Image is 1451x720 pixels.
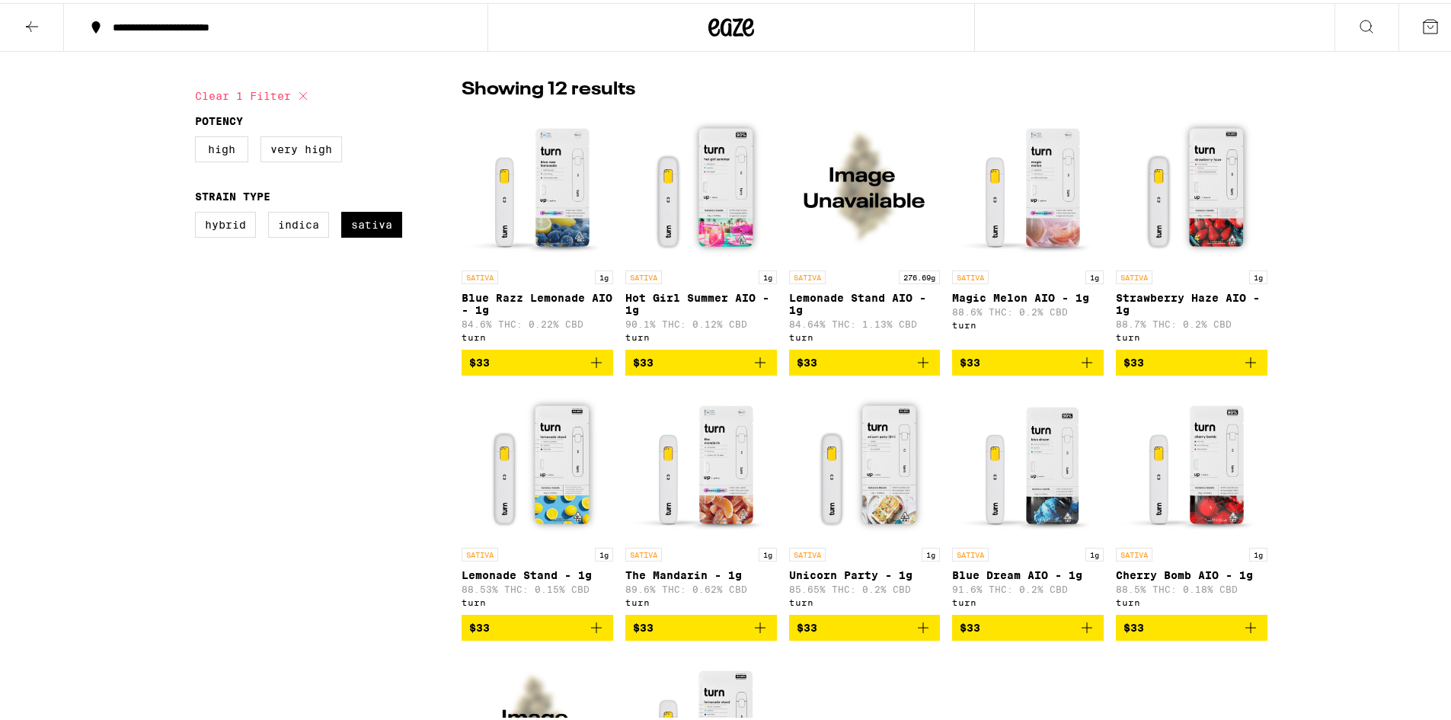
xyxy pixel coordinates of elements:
p: Lemonade Stand AIO - 1g [789,289,941,313]
div: turn [789,329,941,339]
a: Open page for Magic Melon AIO - 1g from turn [952,107,1104,347]
p: SATIVA [625,545,662,558]
p: SATIVA [625,267,662,281]
div: turn [952,317,1104,327]
label: Hybrid [195,209,256,235]
span: $33 [960,619,980,631]
button: Add to bag [625,612,777,638]
p: 88.6% THC: 0.2% CBD [952,304,1104,314]
span: $33 [633,619,654,631]
legend: Strain Type [195,187,270,200]
button: Add to bag [789,347,941,373]
div: turn [1116,329,1267,339]
p: SATIVA [952,267,989,281]
span: $33 [1123,354,1144,366]
button: Add to bag [625,347,777,373]
p: 91.6% THC: 0.2% CBD [952,581,1104,591]
img: turn - Unicorn Party - 1g [789,385,941,537]
p: SATIVA [789,545,826,558]
div: turn [1116,594,1267,604]
div: turn [462,594,613,604]
legend: Potency [195,112,243,124]
p: 1g [759,545,777,558]
span: $33 [633,354,654,366]
p: Cherry Bomb AIO - 1g [1116,566,1267,578]
img: turn - Cherry Bomb AIO - 1g [1116,385,1267,537]
a: Open page for The Mandarin - 1g from turn [625,385,777,612]
p: 1g [1085,267,1104,281]
button: Clear 1 filter [195,74,312,112]
div: turn [952,594,1104,604]
span: $33 [797,354,817,366]
p: 276.69g [899,267,940,281]
p: 1g [595,267,613,281]
div: turn [789,594,941,604]
a: Open page for Cherry Bomb AIO - 1g from turn [1116,385,1267,612]
a: Open page for Lemonade Stand - 1g from turn [462,385,613,612]
div: turn [625,329,777,339]
p: 84.64% THC: 1.13% CBD [789,316,941,326]
p: Unicorn Party - 1g [789,566,941,578]
p: SATIVA [1116,545,1152,558]
p: Strawberry Haze AIO - 1g [1116,289,1267,313]
p: SATIVA [462,267,498,281]
label: Sativa [341,209,402,235]
p: SATIVA [462,545,498,558]
p: SATIVA [789,267,826,281]
p: 84.6% THC: 0.22% CBD [462,316,613,326]
p: 1g [759,267,777,281]
p: 85.65% THC: 0.2% CBD [789,581,941,591]
button: Add to bag [952,612,1104,638]
a: Open page for Hot Girl Summer AIO - 1g from turn [625,107,777,347]
button: Add to bag [1116,347,1267,373]
p: 88.53% THC: 0.15% CBD [462,581,613,591]
img: turn - The Mandarin - 1g [625,385,777,537]
a: Open page for Strawberry Haze AIO - 1g from turn [1116,107,1267,347]
button: Add to bag [1116,612,1267,638]
a: Open page for Blue Dream AIO - 1g from turn [952,385,1104,612]
label: Very High [260,133,342,159]
span: $33 [797,619,817,631]
img: turn - Magic Melon AIO - 1g [952,107,1104,260]
p: Lemonade Stand - 1g [462,566,613,578]
img: turn - Blue Razz Lemonade AIO - 1g [462,107,613,260]
p: Blue Razz Lemonade AIO - 1g [462,289,613,313]
span: $33 [1123,619,1144,631]
img: turn - Hot Girl Summer AIO - 1g [625,107,777,260]
p: Hot Girl Summer AIO - 1g [625,289,777,313]
p: Blue Dream AIO - 1g [952,566,1104,578]
a: Open page for Blue Razz Lemonade AIO - 1g from turn [462,107,613,347]
p: Magic Melon AIO - 1g [952,289,1104,301]
button: Add to bag [462,347,613,373]
button: Add to bag [789,612,941,638]
p: 1g [1249,545,1267,558]
span: $33 [469,354,490,366]
label: Indica [268,209,329,235]
span: $33 [469,619,490,631]
p: 90.1% THC: 0.12% CBD [625,316,777,326]
p: 1g [1249,267,1267,281]
p: 1g [922,545,940,558]
p: SATIVA [1116,267,1152,281]
img: turn - Lemonade Stand AIO - 1g [789,107,941,260]
img: turn - Blue Dream AIO - 1g [952,385,1104,537]
a: Open page for Lemonade Stand AIO - 1g from turn [789,107,941,347]
button: Add to bag [952,347,1104,373]
span: $33 [960,354,980,366]
div: turn [462,329,613,339]
p: Showing 12 results [462,74,635,100]
p: The Mandarin - 1g [625,566,777,578]
p: 1g [1085,545,1104,558]
p: 88.5% THC: 0.18% CBD [1116,581,1267,591]
p: 88.7% THC: 0.2% CBD [1116,316,1267,326]
label: High [195,133,248,159]
p: 89.6% THC: 0.62% CBD [625,581,777,591]
p: SATIVA [952,545,989,558]
button: Add to bag [462,612,613,638]
img: turn - Lemonade Stand - 1g [462,385,613,537]
p: 1g [595,545,613,558]
div: turn [625,594,777,604]
img: turn - Strawberry Haze AIO - 1g [1116,107,1267,260]
a: Open page for Unicorn Party - 1g from turn [789,385,941,612]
